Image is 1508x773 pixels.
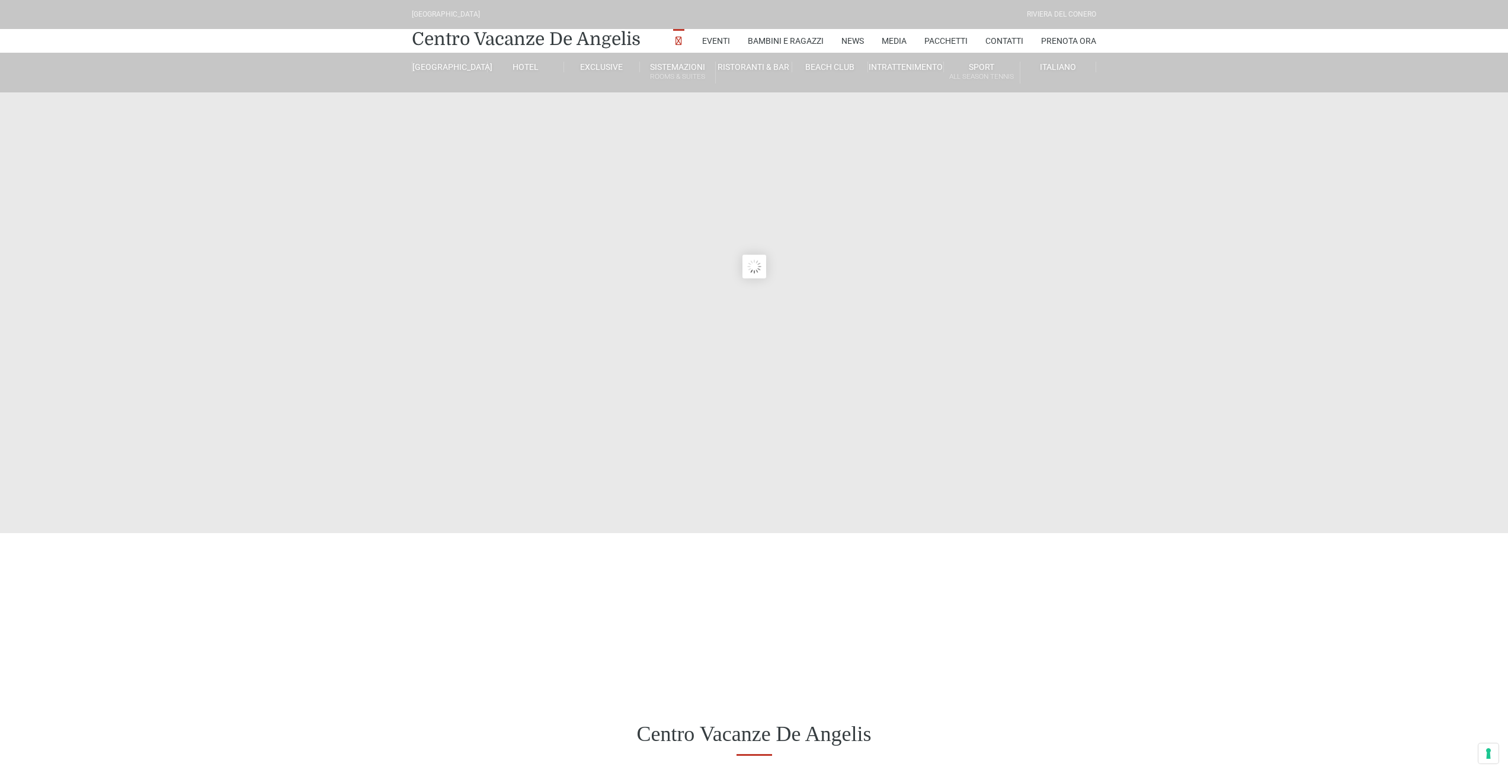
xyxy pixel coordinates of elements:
[1040,62,1076,72] span: Italiano
[640,71,715,82] small: Rooms & Suites
[412,566,1096,622] iframe: WooDoo Online Reception
[944,62,1020,84] a: SportAll Season Tennis
[868,62,944,72] a: Intrattenimento
[841,29,864,53] a: News
[702,29,730,53] a: Eventi
[412,27,641,51] a: Centro Vacanze De Angelis
[882,29,907,53] a: Media
[640,62,716,84] a: SistemazioniRooms & Suites
[1027,9,1096,20] div: Riviera Del Conero
[924,29,968,53] a: Pacchetti
[412,9,480,20] div: [GEOGRAPHIC_DATA]
[412,721,1096,747] h1: Centro Vacanze De Angelis
[1041,29,1096,53] a: Prenota Ora
[412,62,488,72] a: [GEOGRAPHIC_DATA]
[985,29,1023,53] a: Contatti
[1020,62,1096,72] a: Italiano
[748,29,824,53] a: Bambini e Ragazzi
[488,62,564,72] a: Hotel
[564,62,640,72] a: Exclusive
[716,62,792,72] a: Ristoranti & Bar
[944,71,1019,82] small: All Season Tennis
[792,62,868,72] a: Beach Club
[1478,743,1499,764] button: Le tue preferenze relative al consenso per le tecnologie di tracciamento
